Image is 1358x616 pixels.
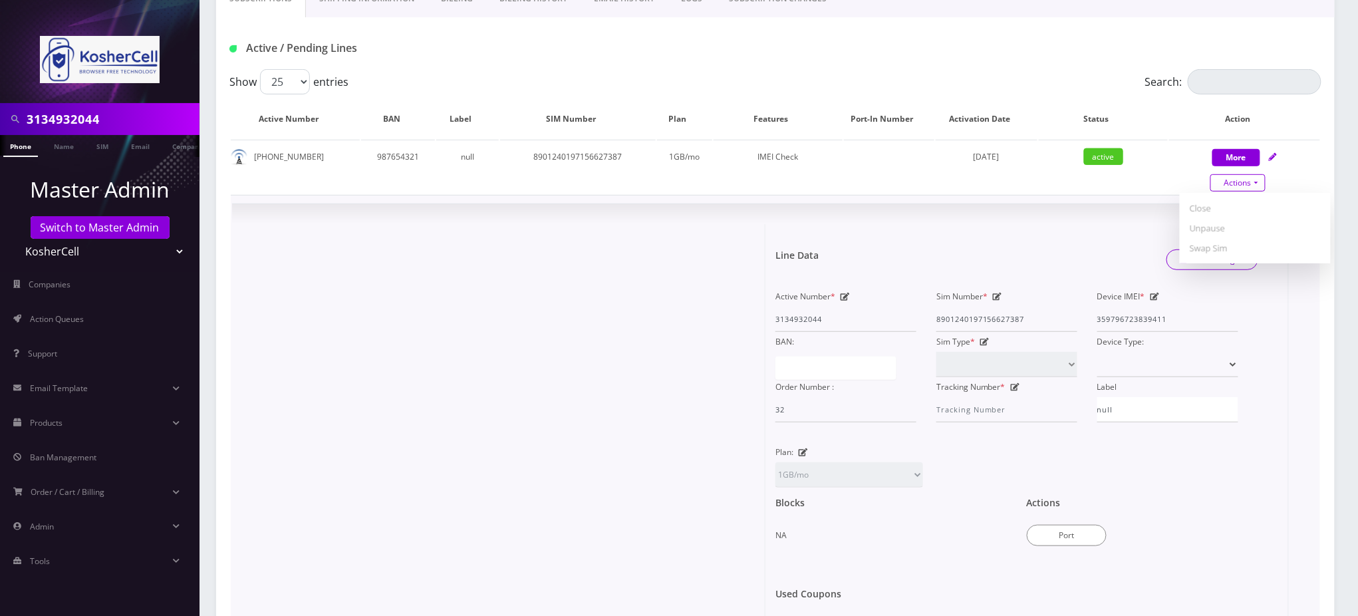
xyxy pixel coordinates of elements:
[936,287,988,307] label: Sim Number
[31,216,170,239] a: Switch to Master Admin
[775,250,819,261] h1: Line Data
[1169,100,1320,138] th: Action: activate to sort column ascending
[27,106,196,132] input: Search in Company
[1180,218,1331,238] a: Unpause
[1212,149,1260,166] button: More
[844,100,934,138] th: Port-In Number: activate to sort column ascending
[1166,250,1259,270] button: Save Changes
[1180,238,1331,258] a: Swap Sim
[28,348,57,359] span: Support
[775,307,916,332] input: Active Number
[260,69,310,94] select: Showentries
[936,100,1037,138] th: Activation Date: activate to sort column ascending
[30,417,63,428] span: Products
[775,377,834,397] label: Order Number :
[1084,148,1123,165] span: active
[1145,69,1321,94] label: Search:
[229,42,580,55] h1: Active / Pending Lines
[775,498,805,509] h1: Blocks
[124,135,156,156] a: Email
[229,45,237,53] img: Active / Pending Lines
[775,287,835,307] label: Active Number
[361,100,435,138] th: BAN: activate to sort column ascending
[775,332,794,352] label: BAN:
[47,135,80,156] a: Name
[40,36,160,83] img: KosherCell
[1027,525,1107,546] button: Port
[657,140,712,194] td: 1GB/mo
[1166,249,1259,270] a: Save Changes
[1180,198,1331,218] a: Close
[229,69,348,94] label: Show entries
[30,313,84,325] span: Action Queues
[3,135,38,157] a: Phone
[90,135,115,156] a: SIM
[714,147,843,167] div: IMEI Check
[166,135,210,156] a: Company
[30,521,54,532] span: Admin
[361,140,435,194] td: 987654321
[29,279,71,290] span: Companies
[1097,397,1238,422] input: Label
[231,140,360,194] td: [PHONE_NUMBER]
[436,100,498,138] th: Label: activate to sort column ascending
[500,100,656,138] th: SIM Number: activate to sort column ascending
[657,100,712,138] th: Plan: activate to sort column ascending
[30,383,88,394] span: Email Template
[500,140,656,194] td: 8901240197156627387
[231,149,247,166] img: default.png
[1039,100,1168,138] th: Status: activate to sort column ascending
[30,555,50,567] span: Tools
[1180,193,1331,263] div: Actions
[936,377,1006,397] label: Tracking Number
[775,397,916,422] input: Order Number
[936,332,975,352] label: Sim Type
[1210,174,1266,192] a: Actions
[775,442,793,462] label: Plan:
[1097,287,1145,307] label: Device IMEI
[1097,332,1145,352] label: Device Type:
[936,397,1077,422] input: Tracking Number
[714,100,843,138] th: Features: activate to sort column ascending
[1097,307,1238,332] input: IMEI
[936,307,1077,332] input: Sim Number
[775,509,1007,545] div: NA
[1097,377,1117,397] label: Label
[775,589,841,600] h1: Used Coupons
[1188,69,1321,94] input: Search:
[1027,498,1061,509] h1: Actions
[436,140,498,194] td: null
[231,100,360,138] th: Active Number: activate to sort column ascending
[30,452,96,463] span: Ban Management
[31,486,105,498] span: Order / Cart / Billing
[974,151,1000,162] span: [DATE]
